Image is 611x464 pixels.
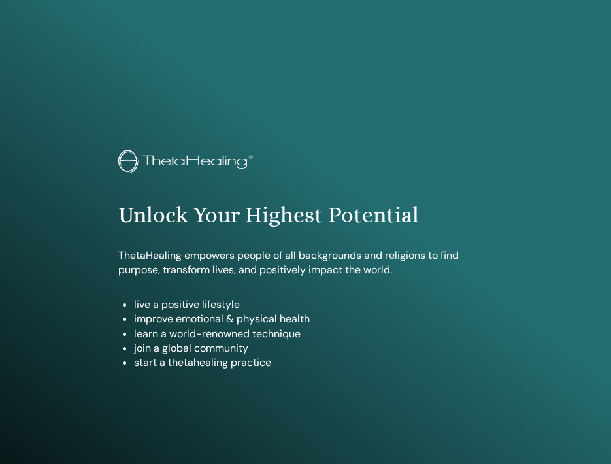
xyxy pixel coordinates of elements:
[134,297,493,312] li: live a positive lifestyle
[118,248,493,278] p: ThetaHealing empowers people of all backgrounds and religions to find purpose, transform lives, a...
[118,202,493,229] h1: Unlock Your Highest Potential
[134,312,493,326] li: improve emotional & physical health
[134,341,493,356] li: join a global community
[134,327,493,341] li: learn a world-renowned technique
[134,356,493,370] li: start a thetahealing practice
